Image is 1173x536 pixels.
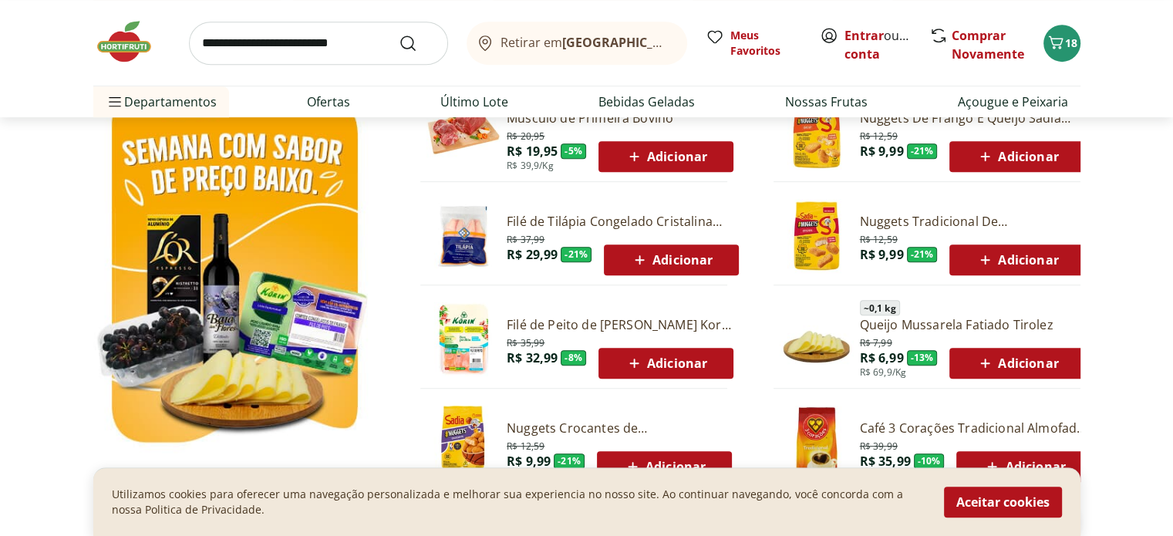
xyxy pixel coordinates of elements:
[958,93,1068,111] a: Açougue e Peixaria
[860,366,907,379] span: R$ 69,9/Kg
[426,96,501,170] img: Músculo de Primeira Bovino
[554,453,585,469] span: - 21 %
[426,406,501,480] img: Nuggets Crocantes de Frango Sadia 300g
[860,420,1092,437] a: Café 3 Corações Tradicional Almofada 500g
[307,93,350,111] a: Ofertas
[507,420,732,437] a: Nuggets Crocantes de [PERSON_NAME] 300g
[598,348,733,379] button: Adicionar
[598,141,733,172] button: Adicionar
[507,160,554,172] span: R$ 39,9/Kg
[501,35,671,49] span: Retirar em
[860,213,1085,230] a: Nuggets Tradicional De [PERSON_NAME] - 300G
[844,27,884,44] a: Entrar
[949,141,1084,172] button: Adicionar
[561,350,586,366] span: - 8 %
[944,487,1062,517] button: Aceitar cookies
[860,143,904,160] span: R$ 9,99
[625,147,707,166] span: Adicionar
[106,83,124,120] button: Menu
[860,453,911,470] span: R$ 35,99
[426,302,501,376] img: Filé de Peito de Frango Congelado Korin 600g
[561,143,586,159] span: - 5 %
[907,143,938,159] span: - 21 %
[467,22,687,65] button: Retirar em[GEOGRAPHIC_DATA]/[GEOGRAPHIC_DATA]
[860,110,1085,126] a: Nuggets De Frango E Queijo Sadia 300G
[112,487,925,517] p: Utilizamos cookies para oferecer uma navegação personalizada e melhorar sua experiencia no nosso ...
[907,247,938,262] span: - 21 %
[507,349,558,366] span: R$ 32,99
[860,231,898,246] span: R$ 12,59
[507,110,733,126] a: Músculo de Primeira Bovino
[860,127,898,143] span: R$ 12,59
[976,251,1058,269] span: Adicionar
[189,22,448,65] input: search
[860,437,898,453] span: R$ 39,99
[426,199,501,273] img: Filé de Tilápia Congelado Cristalina 400g
[604,244,739,275] button: Adicionar
[507,127,544,143] span: R$ 20,95
[507,334,544,349] span: R$ 35,99
[785,93,868,111] a: Nossas Frutas
[780,96,854,170] img: Nuggets de Frango e Queijo Sadia 300g
[507,246,558,263] span: R$ 29,99
[507,213,739,230] a: Filé de Tilápia Congelado Cristalina 400g
[623,457,706,476] span: Adicionar
[399,34,436,52] button: Submit Search
[706,28,801,59] a: Meus Favoritos
[952,27,1024,62] a: Comprar Novamente
[625,354,707,373] span: Adicionar
[860,246,904,263] span: R$ 9,99
[93,87,375,463] img: Ver todos
[983,457,1065,476] span: Adicionar
[507,231,544,246] span: R$ 37,99
[949,348,1084,379] button: Adicionar
[780,406,854,480] img: Café Três Corações Tradicional Almofada 500g
[507,316,733,333] a: Filé de Peito de [PERSON_NAME] Korin 600g
[562,34,822,51] b: [GEOGRAPHIC_DATA]/[GEOGRAPHIC_DATA]
[907,350,938,366] span: - 13 %
[956,451,1091,482] button: Adicionar
[507,143,558,160] span: R$ 19,95
[598,93,695,111] a: Bebidas Geladas
[730,28,801,59] span: Meus Favoritos
[440,93,508,111] a: Último Lote
[630,251,713,269] span: Adicionar
[860,300,900,315] span: ~ 0,1 kg
[860,349,904,366] span: R$ 6,99
[914,453,945,469] span: - 10 %
[597,451,732,482] button: Adicionar
[844,27,929,62] a: Criar conta
[93,19,170,65] img: Hortifruti
[844,26,913,63] span: ou
[976,354,1058,373] span: Adicionar
[949,244,1084,275] button: Adicionar
[1065,35,1077,50] span: 18
[780,302,854,376] img: Principal
[860,334,892,349] span: R$ 7,99
[106,83,217,120] span: Departamentos
[561,247,592,262] span: - 21 %
[507,453,551,470] span: R$ 9,99
[507,437,544,453] span: R$ 12,59
[1043,25,1080,62] button: Carrinho
[860,316,1085,333] a: Queijo Mussarela Fatiado Tirolez
[976,147,1058,166] span: Adicionar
